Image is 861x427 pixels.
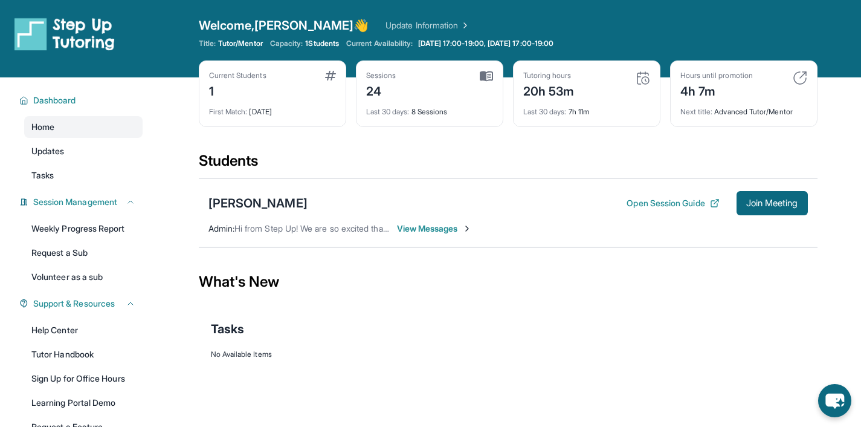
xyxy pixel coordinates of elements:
div: Tutoring hours [523,71,575,80]
span: Dashboard [33,94,76,106]
div: What's New [199,255,817,308]
div: Current Students [209,71,266,80]
a: Request a Sub [24,242,143,264]
div: Advanced Tutor/Mentor [680,100,807,117]
img: Chevron-Right [462,224,472,233]
span: Last 30 days : [366,107,410,116]
div: No Available Items [211,350,805,359]
button: chat-button [818,384,851,417]
span: Current Availability: [346,39,413,48]
a: Help Center [24,319,143,341]
a: Volunteer as a sub [24,266,143,288]
div: Hours until promotion [680,71,753,80]
div: 4h 7m [680,80,753,100]
span: Join Meeting [746,200,798,207]
span: Capacity: [270,39,303,48]
button: Join Meeting [737,191,808,215]
img: card [793,71,807,85]
a: Tutor Handbook [24,344,143,365]
div: 7h 11m [523,100,650,117]
span: Title: [199,39,216,48]
button: Dashboard [28,94,135,106]
span: [DATE] 17:00-19:00, [DATE] 17:00-19:00 [418,39,554,48]
button: Support & Resources [28,298,135,310]
a: Learning Portal Demo [24,392,143,414]
span: Next title : [680,107,713,116]
div: 24 [366,80,396,100]
span: Last 30 days : [523,107,567,116]
span: Support & Resources [33,298,115,310]
div: [DATE] [209,100,336,117]
span: Tutor/Mentor [218,39,263,48]
span: View Messages [397,223,472,235]
a: Home [24,116,143,138]
img: logo [15,17,115,51]
span: Welcome, [PERSON_NAME] 👋 [199,17,369,34]
a: Updates [24,140,143,162]
img: card [636,71,650,85]
a: Update Information [385,19,470,31]
img: card [325,71,336,80]
button: Open Session Guide [627,197,719,209]
span: First Match : [209,107,248,116]
div: 8 Sessions [366,100,493,117]
a: Sign Up for Office Hours [24,368,143,390]
button: Session Management [28,196,135,208]
a: Weekly Progress Report [24,218,143,240]
a: Tasks [24,165,143,186]
span: Home [31,121,54,133]
span: Tasks [211,321,244,337]
div: Students [199,151,817,178]
a: [DATE] 17:00-19:00, [DATE] 17:00-19:00 [416,39,556,48]
span: Tasks [31,169,54,181]
img: card [480,71,493,82]
span: Admin : [208,223,234,233]
span: Updates [31,145,65,157]
span: 1 Students [305,39,339,48]
div: [PERSON_NAME] [208,195,308,212]
img: Chevron Right [458,19,470,31]
span: Session Management [33,196,117,208]
div: 20h 53m [523,80,575,100]
div: 1 [209,80,266,100]
div: Sessions [366,71,396,80]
